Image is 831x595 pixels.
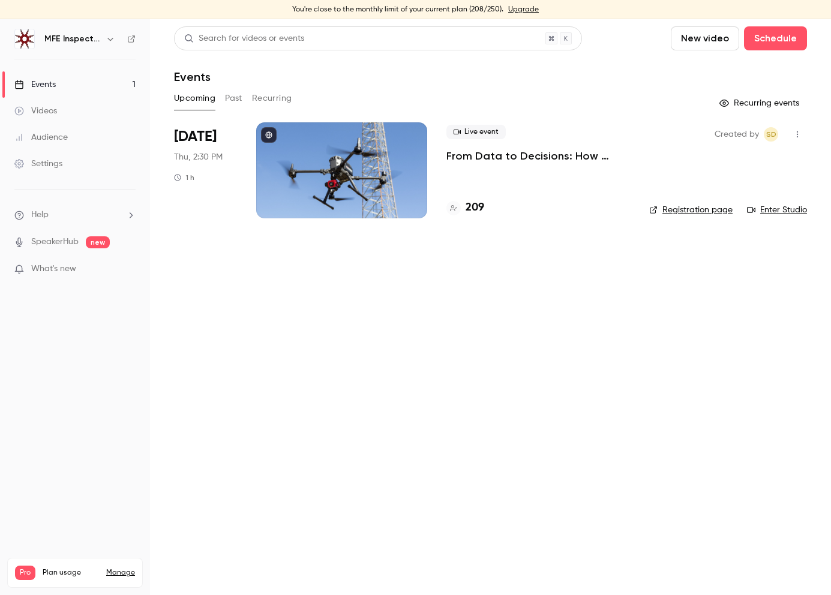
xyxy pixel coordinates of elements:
span: Spenser Dukowitz [764,127,778,142]
span: SD [766,127,776,142]
iframe: Noticeable Trigger [121,264,136,275]
a: SpeakerHub [31,236,79,248]
h4: 209 [466,200,484,216]
button: Past [225,89,242,108]
button: Recurring events [714,94,807,113]
li: help-dropdown-opener [14,209,136,221]
span: What's new [31,263,76,275]
div: 1 h [174,173,194,182]
span: [DATE] [174,127,217,146]
img: MFE Inspection Solutions [15,29,34,49]
button: Recurring [252,89,292,108]
div: Audience [14,131,68,143]
span: Live event [446,125,506,139]
button: New video [671,26,739,50]
span: Created by [715,127,759,142]
a: Manage [106,568,135,578]
div: Sep 25 Thu, 1:30 PM (America/Chicago) [174,122,237,218]
div: Settings [14,158,62,170]
span: Pro [15,566,35,580]
h6: MFE Inspection Solutions [44,33,101,45]
button: Schedule [744,26,807,50]
div: Videos [14,105,57,117]
span: Help [31,209,49,221]
a: Enter Studio [747,204,807,216]
span: Plan usage [43,568,99,578]
span: Thu, 2:30 PM [174,151,223,163]
a: 209 [446,200,484,216]
h1: Events [174,70,211,84]
div: Search for videos or events [184,32,304,45]
button: Upcoming [174,89,215,108]
div: Events [14,79,56,91]
a: Registration page [649,204,733,216]
a: From Data to Decisions: How Advanced Sensors Transform Industrial Inspections [446,149,630,163]
a: Upgrade [508,5,539,14]
span: new [86,236,110,248]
